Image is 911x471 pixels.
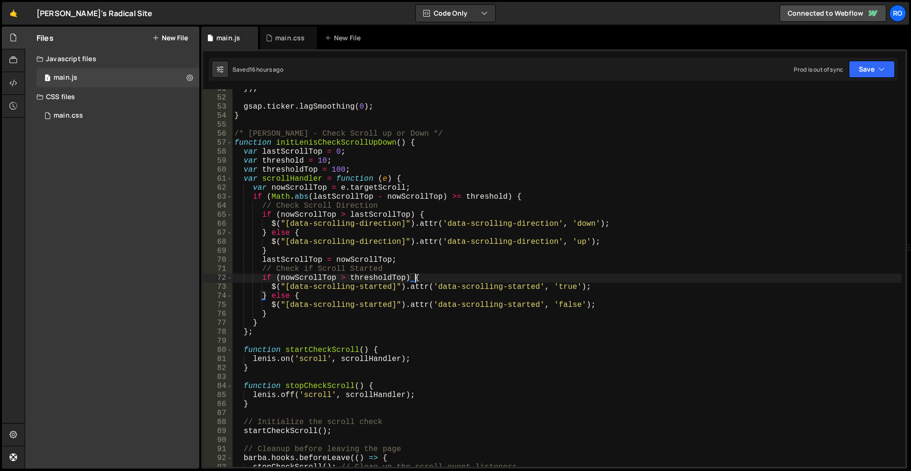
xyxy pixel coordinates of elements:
div: 76 [203,310,232,319]
div: main.js [216,33,240,43]
a: Connected to Webflow [780,5,886,22]
div: 73 [203,283,232,292]
div: 61 [203,175,232,184]
div: 91 [203,445,232,454]
div: 16726/45739.css [37,106,199,125]
button: New File [152,34,188,42]
button: Code Only [416,5,495,22]
div: 66 [203,220,232,229]
div: main.css [54,111,83,120]
div: Saved [232,65,283,74]
div: 64 [203,202,232,211]
div: 16 hours ago [250,65,283,74]
div: 83 [203,373,232,382]
div: 79 [203,337,232,346]
div: 70 [203,256,232,265]
div: CSS files [25,87,199,106]
div: main.js [54,74,77,82]
div: 63 [203,193,232,202]
div: 69 [203,247,232,256]
div: 72 [203,274,232,283]
div: New File [325,33,364,43]
div: 53 [203,102,232,111]
div: 90 [203,436,232,445]
div: 74 [203,292,232,301]
div: 58 [203,148,232,157]
div: 87 [203,409,232,418]
button: Save [849,61,895,78]
h2: Files [37,33,54,43]
div: 62 [203,184,232,193]
div: 80 [203,346,232,355]
div: [PERSON_NAME]'s Radical Site [37,8,152,19]
a: 🤙 [2,2,25,25]
div: 68 [203,238,232,247]
div: 84 [203,382,232,391]
div: 67 [203,229,232,238]
div: 57 [203,139,232,148]
div: 85 [203,391,232,400]
div: 89 [203,427,232,436]
div: 60 [203,166,232,175]
div: 77 [203,319,232,328]
div: 54 [203,111,232,120]
div: 71 [203,265,232,274]
div: Prod is out of sync [794,65,843,74]
div: 75 [203,301,232,310]
div: Javascript files [25,49,199,68]
div: main.css [275,33,305,43]
div: 88 [203,418,232,427]
div: 82 [203,364,232,373]
div: 16726/45737.js [37,68,199,87]
span: 1 [45,75,50,83]
div: 56 [203,129,232,139]
div: 59 [203,157,232,166]
div: 51 [203,84,232,93]
div: 81 [203,355,232,364]
div: 92 [203,454,232,463]
div: 78 [203,328,232,337]
div: 86 [203,400,232,409]
div: 52 [203,93,232,102]
div: 65 [203,211,232,220]
a: Ro [889,5,906,22]
div: 55 [203,120,232,129]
